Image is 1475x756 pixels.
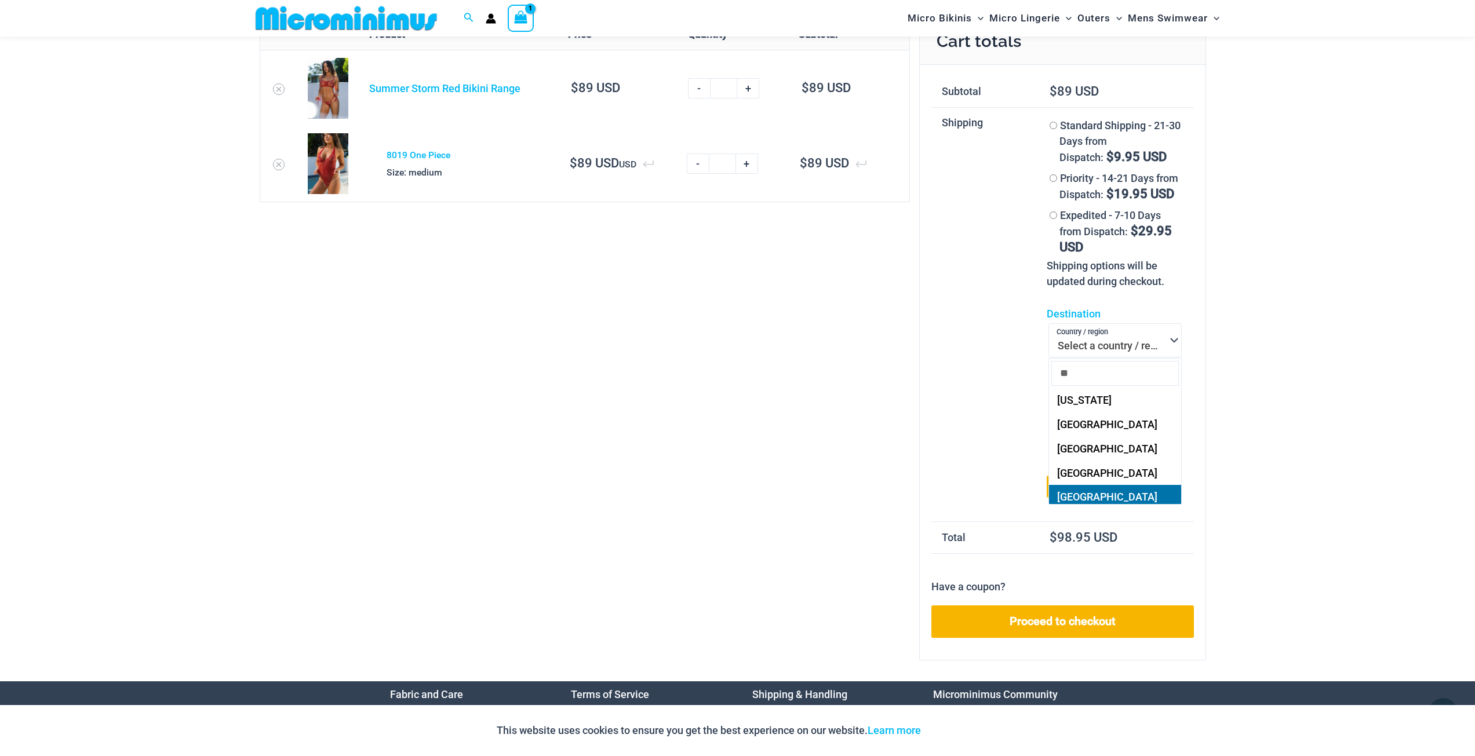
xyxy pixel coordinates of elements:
a: Mens SwimwearMenu ToggleMenu Toggle [1125,3,1222,33]
a: Summer Storm Red Bikini Range [369,82,520,94]
a: + [736,154,758,174]
img: MM SHOP LOGO FLAT [251,5,442,31]
a: 8019 One Piece [387,149,450,160]
button: Accept [930,717,979,744]
bdi: 29.95 USD [1059,224,1172,254]
label: Standard Shipping - 21-30 Days from Dispatch: [1059,119,1181,163]
span: $ [1106,149,1114,164]
li: [GEOGRAPHIC_DATA] [1049,437,1181,461]
a: Remove Summer Storm Red Bikini Range from cart [273,83,285,95]
span: Select a country / region… [1058,339,1173,353]
li: [GEOGRAPHIC_DATA] [1049,461,1181,485]
span: $ [1131,224,1138,238]
li: [GEOGRAPHIC_DATA] [1049,485,1181,509]
img: Summer Storm Red 332 Crop Top 449 Thong 02 [308,58,348,119]
li: [GEOGRAPHIC_DATA] [1049,412,1181,437]
p: Have a coupon? [931,578,1006,596]
span: Menu Toggle [1208,3,1219,33]
label: Priority - 14-21 Days from Dispatch: [1059,172,1178,200]
th: Subtotal [931,76,1036,107]
h2: Cart totals [920,19,1206,65]
p: medium [387,164,548,181]
nav: Site Navigation [903,2,1225,35]
span: Select a country / region… [1048,323,1182,357]
span: Menu Toggle [1060,3,1072,33]
span: Micro Bikinis [908,3,972,33]
a: - [687,154,709,174]
a: OutersMenu ToggleMenu Toggle [1075,3,1125,33]
a: Remove 8019 One Piece from cart [273,159,285,170]
bdi: 9.95 USD [1106,149,1167,164]
span: $ [1050,530,1057,545]
bdi: 89 USD [570,156,619,170]
bdi: 89 USD [802,81,851,95]
bdi: 89 USD [571,81,620,95]
input: Product quantity [710,78,737,98]
span: Mens Swimwear [1128,3,1208,33]
a: + [737,78,759,98]
p: This website uses cookies to ensure you get the best experience on our website. [497,722,921,739]
bdi: 89 USD [1050,84,1099,98]
a: View Shopping Cart, 1 items [508,5,534,31]
th: Total [931,521,1036,553]
bdi: 89 USD [800,156,849,170]
bdi: 19.95 USD [1106,187,1174,201]
p: Shipping options will be updated during checkout. [1047,258,1183,289]
img: Summer Storm Red 8019 One Piece 04 [308,133,348,194]
a: Learn more [868,724,921,736]
a: Destination [1047,308,1101,320]
a: Micro LingerieMenu ToggleMenu Toggle [986,3,1075,33]
button: Update [1047,476,1103,498]
span: USD [567,159,653,170]
span: Outers [1077,3,1110,33]
span: $ [570,156,577,170]
a: Fabric and Care [390,688,463,700]
a: Terms of Service [571,688,649,700]
a: Shipping & Handling [752,688,847,700]
span: Menu Toggle [972,3,984,33]
span: $ [800,156,807,170]
a: Microminimus Community [933,688,1058,700]
a: Account icon link [486,13,496,24]
span: $ [1050,84,1057,98]
span: Micro Lingerie [989,3,1060,33]
a: Search icon link [464,11,474,25]
label: Expedited - 7-10 Days from Dispatch: [1059,209,1172,254]
span: $ [571,81,578,95]
dt: Size: [387,164,406,181]
input: Product quantity [709,154,736,174]
bdi: 98.95 USD [1050,530,1117,545]
span: $ [802,81,809,95]
li: [US_STATE] [1049,388,1181,412]
a: Micro BikinisMenu ToggleMenu Toggle [905,3,986,33]
a: - [688,78,710,98]
span: Menu Toggle [1110,3,1122,33]
span: $ [1106,187,1114,201]
th: Shipping [931,107,1036,522]
a: Proceed to checkout [931,605,1194,638]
